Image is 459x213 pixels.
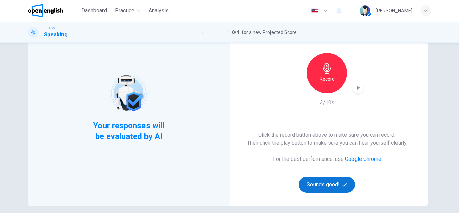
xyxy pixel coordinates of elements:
[320,99,334,107] h6: 3/10s
[345,156,381,162] a: Google Chrome
[360,5,370,16] img: Profile picture
[307,53,347,93] button: Record
[149,7,169,15] span: Analysis
[79,5,110,17] button: Dashboard
[81,7,107,15] span: Dashboard
[107,72,150,114] img: robot icon
[310,8,319,13] img: en
[88,120,170,142] span: Your responses will be evaluated by AI
[320,75,335,83] h6: Record
[146,5,171,17] button: Analysis
[242,28,297,36] span: for a new Projected Score
[44,31,68,39] h1: Speaking
[299,177,355,193] button: Sounds good!
[247,131,407,147] h6: Click the record button above to make sure you can record. Then click the play button to make sur...
[232,28,239,36] span: 0 / 4
[28,4,63,17] img: OpenEnglish logo
[112,5,143,17] button: Practice
[115,7,134,15] span: Practice
[44,26,55,31] span: TOEFL®
[273,155,381,163] h6: For the best performance, use
[376,7,412,15] div: [PERSON_NAME]
[28,4,79,17] a: OpenEnglish logo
